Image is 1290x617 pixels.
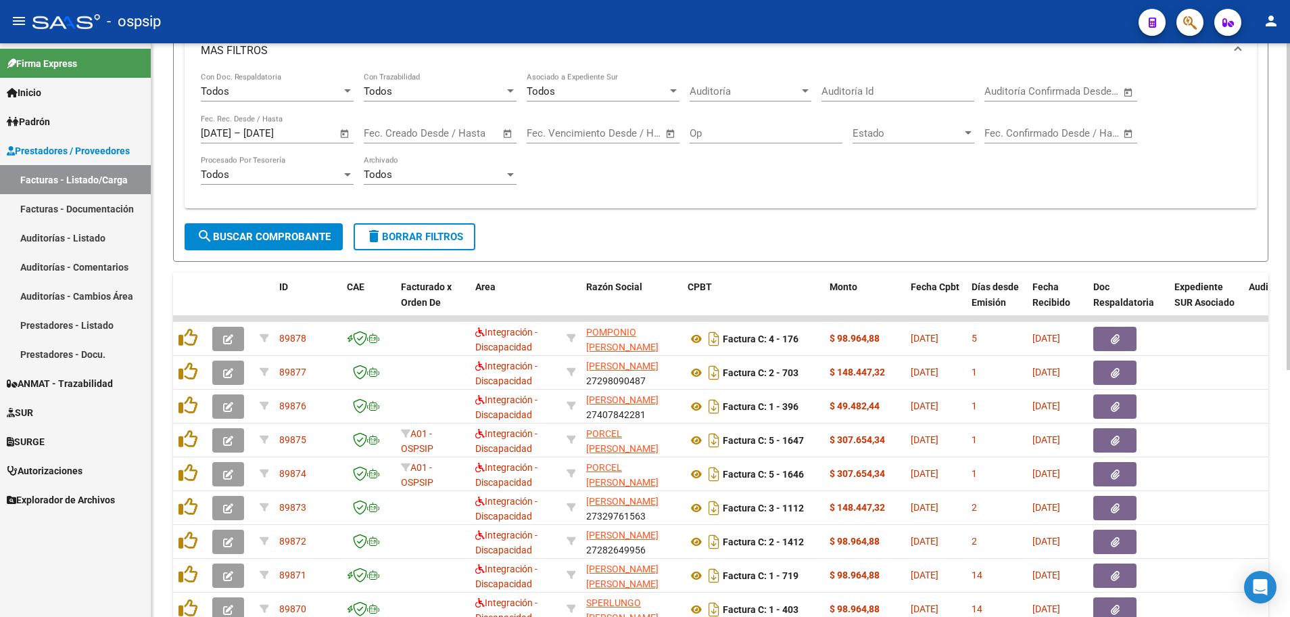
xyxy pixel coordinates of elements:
[911,434,938,445] span: [DATE]
[354,223,475,250] button: Borrar Filtros
[586,359,677,387] div: 27298090487
[185,72,1257,208] div: MAS FILTROS
[527,127,581,139] input: Fecha inicio
[366,231,463,243] span: Borrar Filtros
[7,376,113,391] span: ANMAT - Trazabilidad
[830,333,880,344] strong: $ 98.964,88
[527,85,555,97] span: Todos
[705,396,723,417] i: Descargar documento
[586,394,659,405] span: [PERSON_NAME]
[1032,502,1060,513] span: [DATE]
[972,401,977,411] span: 1
[274,273,341,332] datatable-header-cell: ID
[723,334,798,344] strong: Factura C: 4 - 176
[1174,281,1235,308] span: Expediente SUR Asociado
[723,367,798,378] strong: Factura C: 2 - 703
[7,143,130,158] span: Prestadores / Proveedores
[830,434,885,445] strong: $ 307.654,34
[905,273,966,332] datatable-header-cell: Fecha Cpbt
[705,531,723,553] i: Descargar documento
[364,127,419,139] input: Fecha inicio
[197,231,331,243] span: Buscar Comprobante
[279,502,306,513] span: 89873
[972,281,1019,308] span: Días desde Emisión
[830,367,885,378] strong: $ 148.447,32
[705,463,723,485] i: Descargar documento
[500,126,516,141] button: Open calendar
[201,168,229,181] span: Todos
[723,435,804,446] strong: Factura C: 5 - 1647
[586,530,659,541] span: [PERSON_NAME]
[972,603,982,614] span: 14
[984,127,1039,139] input: Fecha inicio
[723,469,804,480] strong: Factura C: 5 - 1646
[984,85,1039,97] input: Fecha inicio
[279,367,306,378] span: 89877
[688,281,712,292] span: CPBT
[586,462,659,488] span: PORCEL [PERSON_NAME]
[830,468,885,479] strong: $ 307.654,34
[7,85,41,100] span: Inicio
[475,496,537,522] span: Integración - Discapacidad
[1032,401,1060,411] span: [DATE]
[911,468,938,479] span: [DATE]
[911,367,938,378] span: [DATE]
[347,281,364,292] span: CAE
[723,570,798,581] strong: Factura C: 1 - 719
[7,405,33,420] span: SUR
[1093,281,1154,308] span: Doc Respaldatoria
[663,126,679,141] button: Open calendar
[972,367,977,378] span: 1
[705,497,723,519] i: Descargar documento
[853,127,962,139] span: Estado
[911,281,959,292] span: Fecha Cpbt
[279,536,306,547] span: 89872
[279,281,288,292] span: ID
[972,333,977,344] span: 5
[911,536,938,547] span: [DATE]
[475,462,537,488] span: Integración - Discapacidad
[279,434,306,445] span: 89875
[581,273,682,332] datatable-header-cell: Razón Social
[911,401,938,411] span: [DATE]
[1051,85,1117,97] input: Fecha fin
[1121,126,1137,141] button: Open calendar
[586,428,659,455] span: PORCEL [PERSON_NAME]
[972,468,977,479] span: 1
[470,273,561,332] datatable-header-cell: Area
[723,536,804,547] strong: Factura C: 2 - 1412
[1032,333,1060,344] span: [DATE]
[824,273,905,332] datatable-header-cell: Monto
[830,536,880,547] strong: $ 98.964,88
[723,401,798,412] strong: Factura C: 1 - 396
[1032,367,1060,378] span: [DATE]
[586,361,659,371] span: [PERSON_NAME]
[7,493,115,507] span: Explorador de Archivos
[201,127,231,139] input: Fecha inicio
[586,494,677,522] div: 27329761563
[911,333,938,344] span: [DATE]
[830,281,857,292] span: Monto
[723,604,798,615] strong: Factura C: 1 - 403
[972,570,982,580] span: 14
[234,127,241,139] span: –
[279,333,306,344] span: 89878
[586,496,659,507] span: [PERSON_NAME]
[243,127,309,139] input: Fecha fin
[197,228,213,244] mat-icon: search
[7,56,77,71] span: Firma Express
[185,223,343,250] button: Buscar Comprobante
[586,564,659,590] span: [PERSON_NAME] [PERSON_NAME]
[682,273,824,332] datatable-header-cell: CPBT
[830,603,880,614] strong: $ 98.964,88
[475,530,537,556] span: Integración - Discapacidad
[475,327,537,353] span: Integración - Discapacidad
[705,328,723,350] i: Descargar documento
[7,434,45,449] span: SURGE
[911,603,938,614] span: [DATE]
[1169,273,1243,332] datatable-header-cell: Expediente SUR Asociado
[7,114,50,129] span: Padrón
[690,85,799,97] span: Auditoría
[723,503,804,513] strong: Factura C: 3 - 1112
[279,468,306,479] span: 89874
